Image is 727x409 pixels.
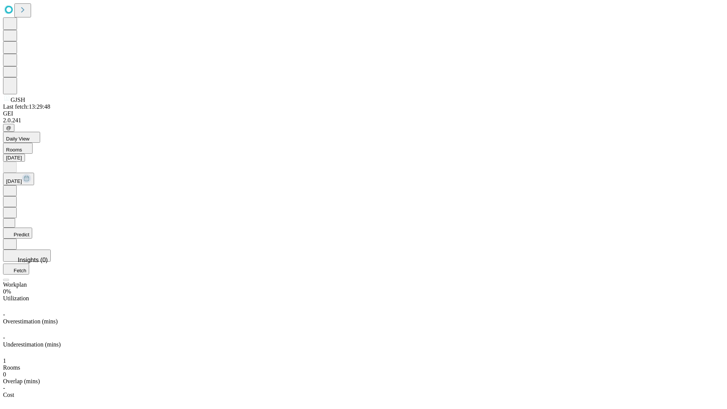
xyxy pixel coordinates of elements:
[6,136,30,142] span: Daily View
[6,125,11,131] span: @
[11,97,25,103] span: GJSH
[3,318,58,325] span: Overestimation (mins)
[3,295,29,301] span: Utilization
[3,250,51,262] button: Insights (0)
[3,173,34,185] button: [DATE]
[3,364,20,371] span: Rooms
[3,378,40,384] span: Overlap (mins)
[3,143,33,154] button: Rooms
[6,147,22,153] span: Rooms
[3,371,6,378] span: 0
[3,132,40,143] button: Daily View
[3,103,50,110] span: Last fetch: 13:29:48
[3,281,27,288] span: Workplan
[3,334,5,341] span: -
[18,257,48,263] span: Insights (0)
[3,385,5,391] span: -
[3,341,61,348] span: Underestimation (mins)
[3,264,29,275] button: Fetch
[3,392,14,398] span: Cost
[3,228,32,239] button: Predict
[3,357,6,364] span: 1
[3,311,5,318] span: -
[3,124,14,132] button: @
[6,178,22,184] span: [DATE]
[3,154,25,162] button: [DATE]
[3,288,11,295] span: 0%
[3,110,724,117] div: GEI
[3,117,724,124] div: 2.0.241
